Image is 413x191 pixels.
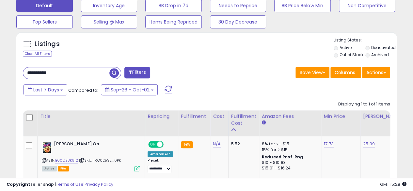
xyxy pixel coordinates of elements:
[213,113,226,120] div: Cost
[68,87,98,93] span: Compared to:
[149,142,157,147] span: ON
[85,181,113,187] a: Privacy Policy
[338,101,390,107] div: Displaying 1 to 1 of 1 items
[148,158,173,173] div: Preset:
[7,182,113,188] div: seller snap | |
[262,154,305,160] b: Reduced Prof. Rng.
[181,113,207,120] div: Fulfillment
[371,52,389,57] label: Archived
[371,45,396,50] label: Deactivated
[335,69,355,76] span: Columns
[324,141,334,147] a: 17.73
[33,87,59,93] span: Last 7 Days
[55,158,78,163] a: B00DZ3K9I2
[148,113,175,120] div: Repricing
[295,67,329,78] button: Save View
[362,67,390,78] button: Actions
[213,141,221,147] a: N/A
[163,142,173,147] span: OFF
[148,151,173,157] div: Amazon AI *
[16,15,73,28] button: Top Sellers
[42,141,52,154] img: 51byDrNAqZL._SL40_.jpg
[7,181,30,187] strong: Copyright
[54,141,133,149] b: [PERSON_NAME] Os
[231,113,256,127] div: Fulfillment Cost
[262,147,316,153] div: 15% for > $15
[40,113,142,120] div: Title
[111,87,150,93] span: Sep-26 - Oct-02
[124,67,150,78] button: Filters
[262,120,266,126] small: Amazon Fees.
[262,141,316,147] div: 8% for <= $15
[363,113,402,120] div: [PERSON_NAME]
[35,40,60,49] h5: Listings
[231,141,254,147] div: 5.52
[181,141,193,148] small: FBA
[380,181,406,187] span: 2025-10-14 15:28 GMT
[262,166,316,171] div: $15.01 - $16.24
[81,15,137,28] button: Selling @ Max
[339,52,363,57] label: Out of Stock
[42,166,57,171] span: All listings currently available for purchase on Amazon
[145,15,202,28] button: Items Being Repriced
[334,37,397,43] p: Listing States:
[56,181,84,187] a: Terms of Use
[262,113,318,120] div: Amazon Fees
[210,15,266,28] button: 30 Day Decrease
[23,51,52,57] div: Clear All Filters
[101,84,158,95] button: Sep-26 - Oct-02
[42,141,140,171] div: ASIN:
[363,141,375,147] a: 25.99
[79,158,121,163] span: | SKU: TRO02532_6PK
[24,84,67,95] button: Last 7 Days
[58,166,69,171] span: FBA
[339,45,351,50] label: Active
[330,67,361,78] button: Columns
[262,160,316,166] div: $10 - $10.83
[324,113,357,120] div: Min Price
